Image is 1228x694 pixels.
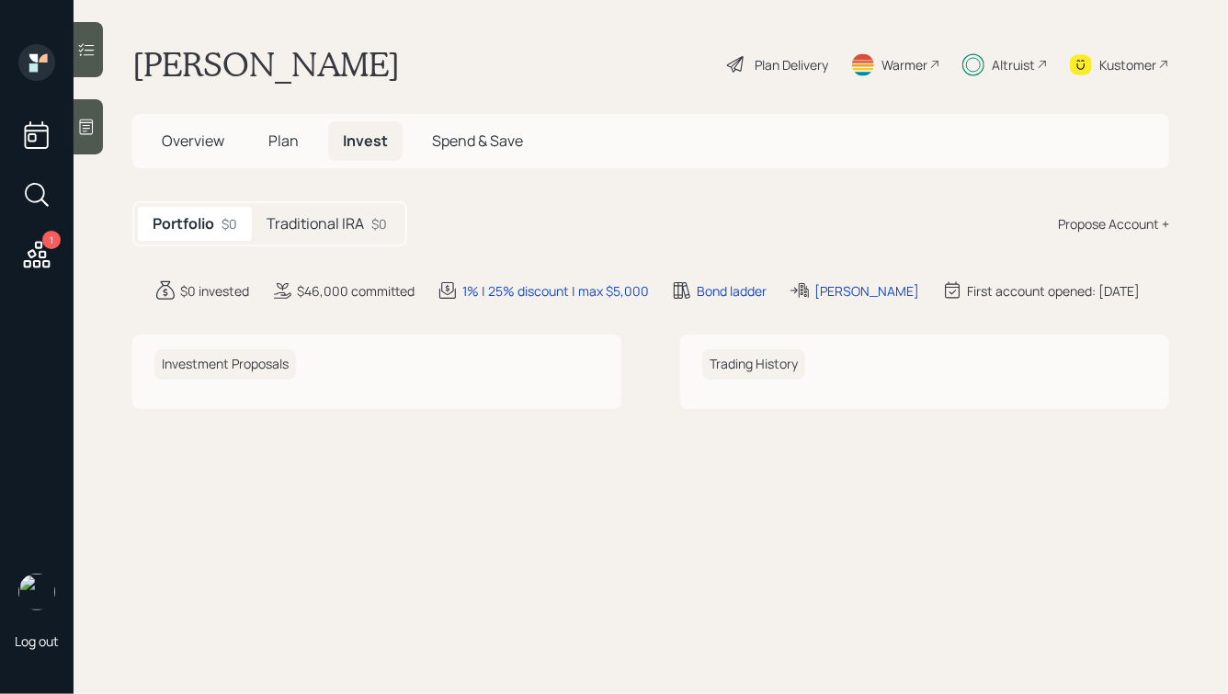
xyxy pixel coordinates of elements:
[162,131,224,151] span: Overview
[371,214,387,233] div: $0
[1099,55,1156,74] div: Kustomer
[881,55,927,74] div: Warmer
[967,281,1140,301] div: First account opened: [DATE]
[297,281,415,301] div: $46,000 committed
[432,131,523,151] span: Spend & Save
[992,55,1035,74] div: Altruist
[153,215,214,233] h5: Portfolio
[154,349,296,380] h6: Investment Proposals
[267,215,364,233] h5: Traditional IRA
[697,281,767,301] div: Bond ladder
[180,281,249,301] div: $0 invested
[814,281,919,301] div: [PERSON_NAME]
[702,349,805,380] h6: Trading History
[462,281,649,301] div: 1% | 25% discount | max $5,000
[132,44,400,85] h1: [PERSON_NAME]
[15,632,59,650] div: Log out
[268,131,299,151] span: Plan
[222,214,237,233] div: $0
[42,231,61,249] div: 1
[18,574,55,610] img: hunter_neumayer.jpg
[1058,214,1169,233] div: Propose Account +
[755,55,828,74] div: Plan Delivery
[343,131,388,151] span: Invest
